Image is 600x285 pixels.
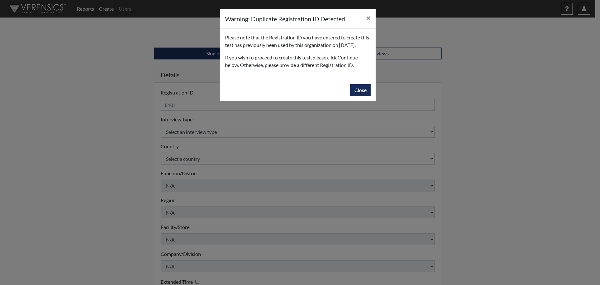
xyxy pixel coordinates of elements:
h5: Warning: Duplicate Registration ID Detected [225,14,345,23]
p: Please note that the Registration ID you have entered to create this test has previously been use... [225,34,371,49]
button: Close [361,9,376,27]
button: Close [350,84,371,96]
span: × [366,13,371,22]
p: If you wish to proceed to create this test, please click Continue below. Otherwise, please provid... [225,54,371,69]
